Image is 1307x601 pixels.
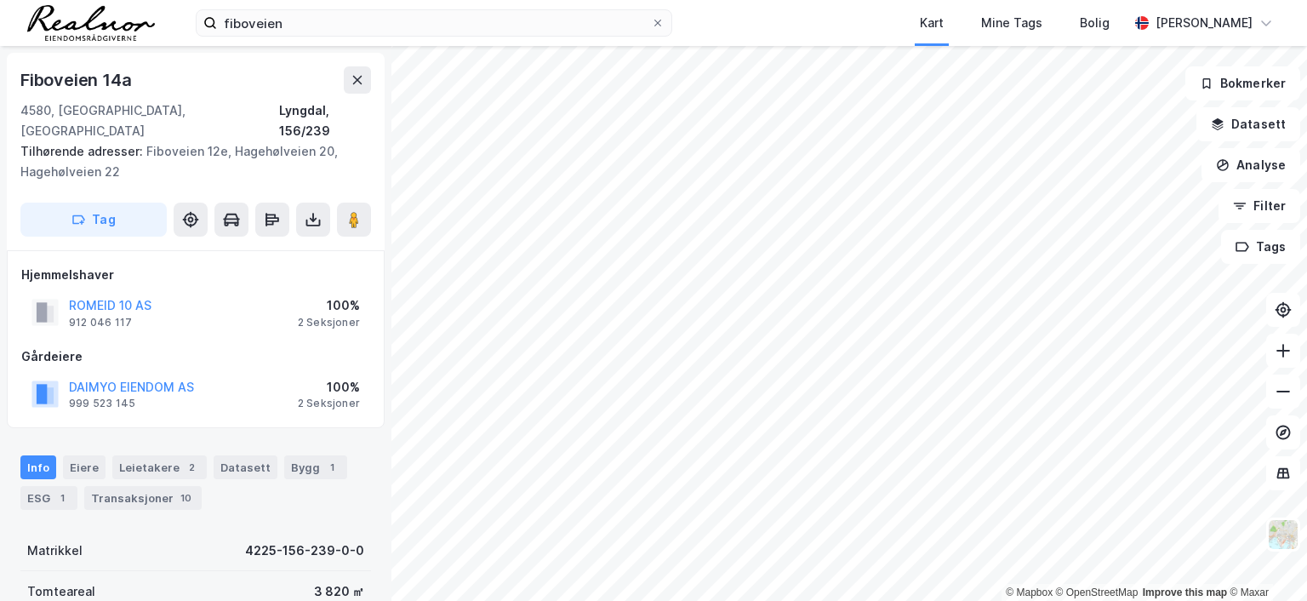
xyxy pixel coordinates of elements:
[69,397,135,410] div: 999 523 145
[1221,230,1300,264] button: Tags
[279,100,371,141] div: Lyngdal, 156/239
[21,265,370,285] div: Hjemmelshaver
[1222,519,1307,601] iframe: Chat Widget
[1143,587,1227,598] a: Improve this map
[69,316,132,329] div: 912 046 117
[298,377,360,398] div: 100%
[920,13,944,33] div: Kart
[323,459,340,476] div: 1
[298,295,360,316] div: 100%
[27,5,155,41] img: realnor-logo.934646d98de889bb5806.png
[1080,13,1110,33] div: Bolig
[1222,519,1307,601] div: Kontrollprogram for chat
[54,489,71,507] div: 1
[1006,587,1053,598] a: Mapbox
[20,66,134,94] div: Fiboveien 14a
[21,346,370,367] div: Gårdeiere
[20,455,56,479] div: Info
[63,455,106,479] div: Eiere
[1201,148,1300,182] button: Analyse
[20,100,279,141] div: 4580, [GEOGRAPHIC_DATA], [GEOGRAPHIC_DATA]
[284,455,347,479] div: Bygg
[20,203,167,237] button: Tag
[1219,189,1300,223] button: Filter
[981,13,1042,33] div: Mine Tags
[214,455,277,479] div: Datasett
[1185,66,1300,100] button: Bokmerker
[20,486,77,510] div: ESG
[20,141,357,182] div: Fiboveien 12e, Hagehølveien 20, Hagehølveien 22
[112,455,207,479] div: Leietakere
[1196,107,1300,141] button: Datasett
[183,459,200,476] div: 2
[298,316,360,329] div: 2 Seksjoner
[1267,518,1299,551] img: Z
[27,541,83,561] div: Matrikkel
[298,397,360,410] div: 2 Seksjoner
[177,489,195,507] div: 10
[20,144,146,158] span: Tilhørende adresser:
[217,10,651,36] input: Søk på adresse, matrikkel, gårdeiere, leietakere eller personer
[84,486,202,510] div: Transaksjoner
[1056,587,1139,598] a: OpenStreetMap
[245,541,364,561] div: 4225-156-239-0-0
[1156,13,1253,33] div: [PERSON_NAME]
